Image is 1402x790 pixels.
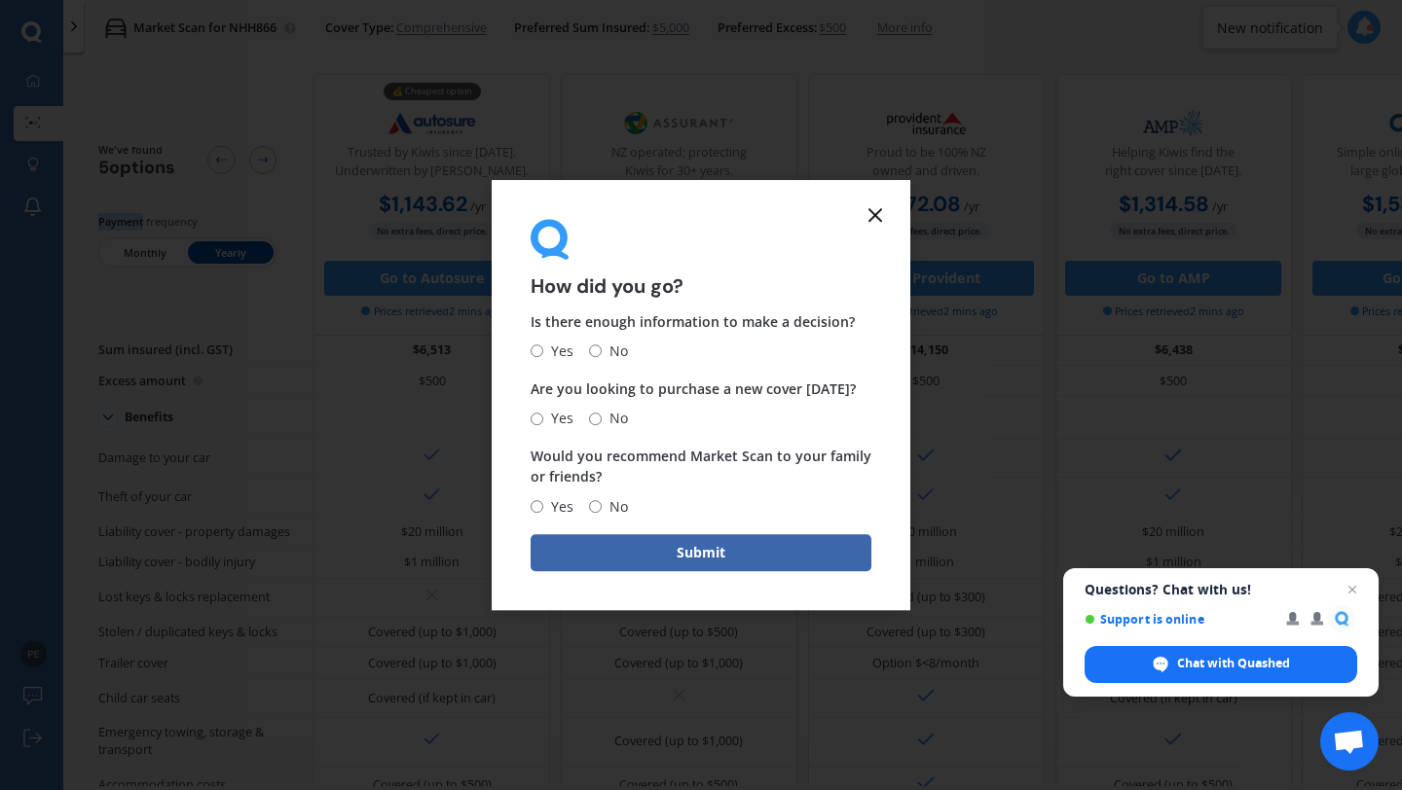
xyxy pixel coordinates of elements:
input: Yes [531,500,543,513]
span: No [602,495,628,519]
span: Would you recommend Market Scan to your family or friends? [531,448,871,486]
input: No [589,413,602,425]
span: Yes [543,407,573,430]
div: How did you go? [531,219,871,296]
span: Yes [543,495,573,519]
span: Is there enough information to make a decision? [531,312,855,331]
span: No [602,340,628,363]
a: Open chat [1320,712,1379,771]
span: No [602,407,628,430]
button: Submit [531,534,871,571]
span: Support is online [1085,612,1273,627]
span: Yes [543,340,573,363]
span: Questions? Chat with us! [1085,582,1357,597]
input: Yes [531,345,543,358]
input: No [589,500,602,513]
span: Chat with Quashed [1085,646,1357,683]
span: Chat with Quashed [1177,655,1290,672]
input: No [589,345,602,358]
span: Are you looking to purchase a new cover [DATE]? [531,379,856,398]
input: Yes [531,413,543,425]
